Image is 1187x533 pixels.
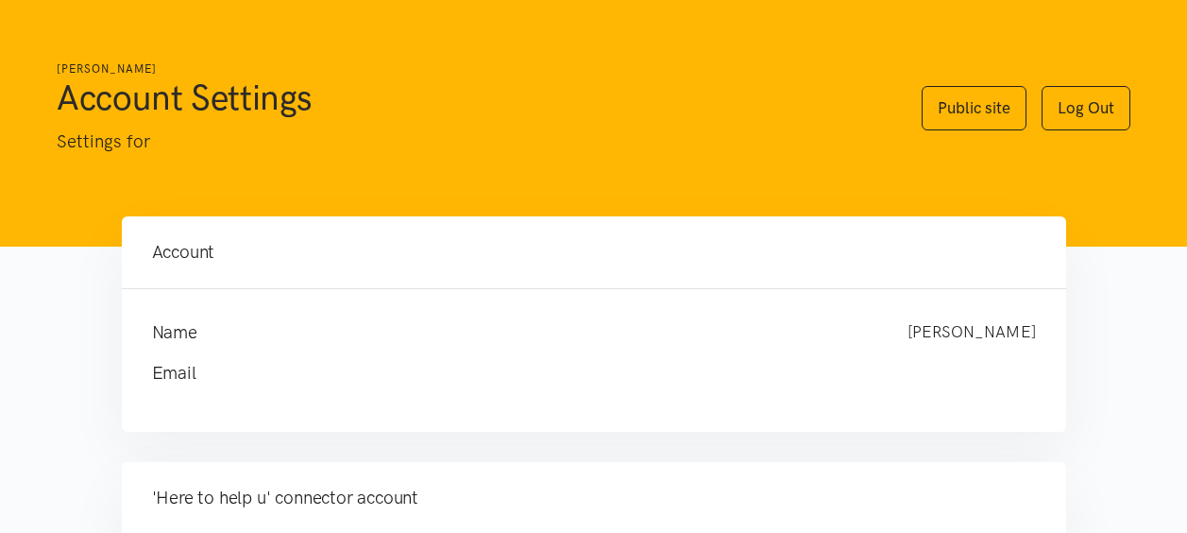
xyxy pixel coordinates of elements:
h1: Account Settings [57,75,884,120]
p: Settings for [57,128,884,156]
a: Log Out [1042,86,1130,130]
h6: [PERSON_NAME] [57,60,884,78]
h4: Account [152,239,1036,266]
div: [PERSON_NAME] [889,319,1055,346]
h4: Name [152,319,870,346]
a: Public site [922,86,1026,130]
h4: 'Here to help u' connector account [152,485,1036,511]
h4: Email [152,360,998,387]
